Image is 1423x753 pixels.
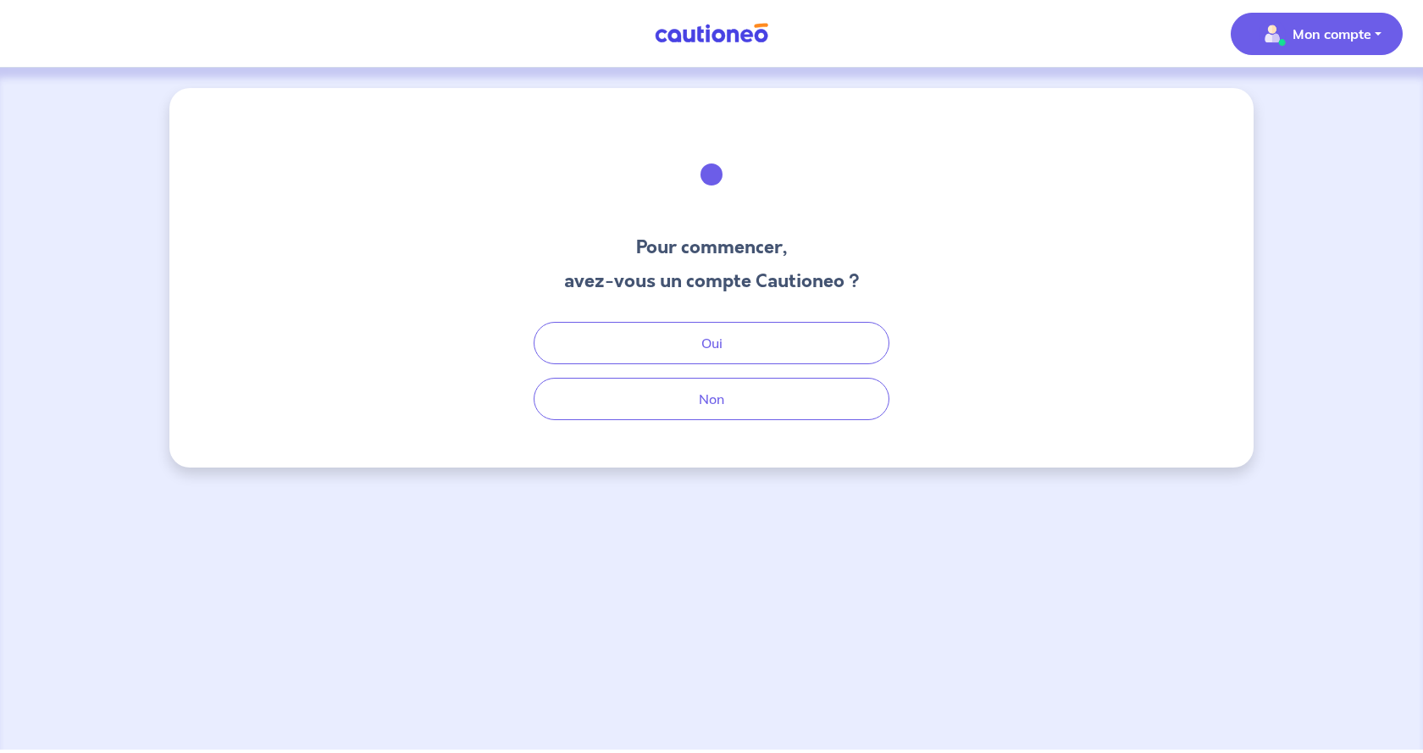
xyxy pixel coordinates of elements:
button: illu_account_valid_menu.svgMon compte [1231,13,1403,55]
button: Non [534,378,889,420]
img: illu_account_valid_menu.svg [1259,20,1286,47]
button: Oui [534,322,889,364]
img: illu_welcome.svg [666,129,757,220]
img: Cautioneo [648,23,775,44]
h3: avez-vous un compte Cautioneo ? [564,268,860,295]
p: Mon compte [1293,24,1371,44]
h3: Pour commencer, [564,234,860,261]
